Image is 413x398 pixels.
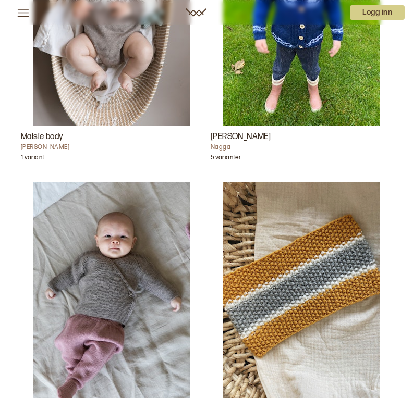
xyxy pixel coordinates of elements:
[350,5,405,20] button: User dropdown
[211,131,392,143] h3: [PERSON_NAME]
[211,143,392,152] h4: Nagga
[21,131,202,143] h3: Maisie body
[211,154,241,164] p: 5 varianter
[186,8,207,17] a: Woolit
[21,143,202,152] h4: [PERSON_NAME]
[350,5,405,20] p: Logg inn
[21,154,44,164] p: 1 variant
